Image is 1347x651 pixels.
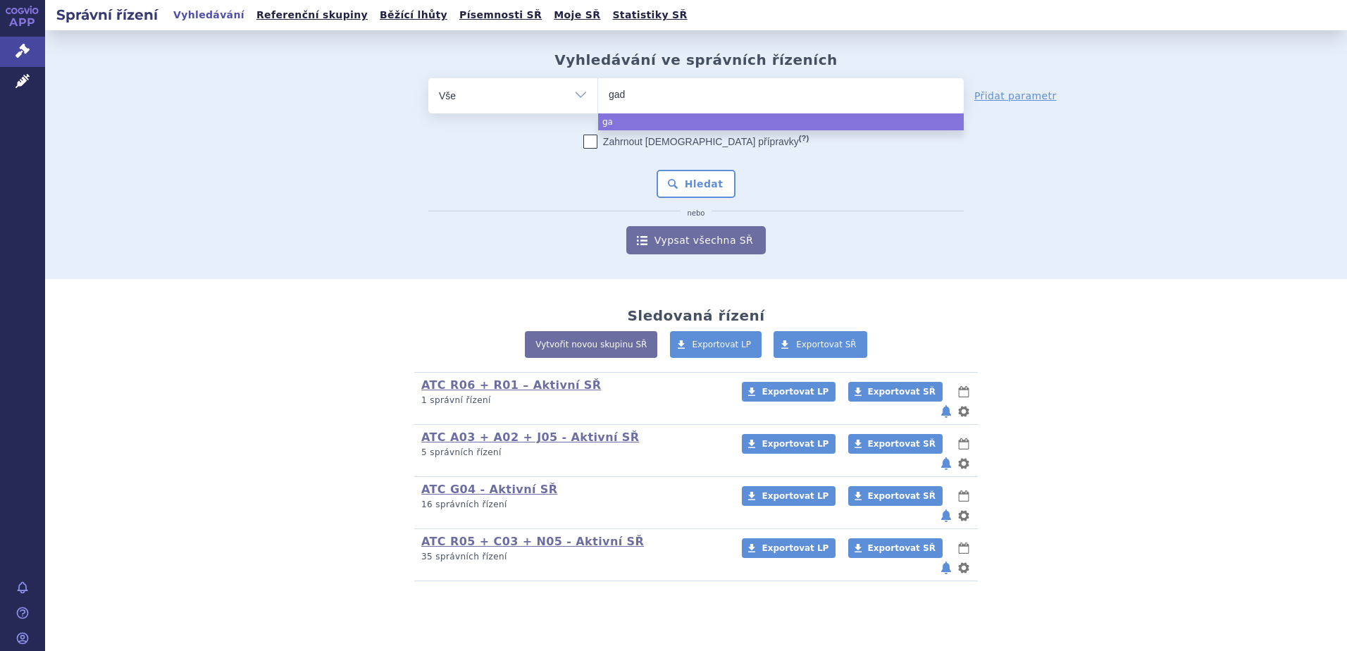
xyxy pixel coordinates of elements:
h2: Sledovaná řízení [627,307,764,324]
button: notifikace [939,507,953,524]
button: lhůty [957,383,971,400]
a: ATC A03 + A02 + J05 - Aktivní SŘ [421,430,639,444]
span: Exportovat LP [762,491,828,501]
a: ATC R06 + R01 – Aktivní SŘ [421,378,602,392]
button: nastavení [957,455,971,472]
span: Exportovat SŘ [796,340,857,349]
a: Statistiky SŘ [608,6,691,25]
a: Písemnosti SŘ [455,6,546,25]
span: Exportovat SŘ [868,387,936,397]
label: Zahrnout [DEMOGRAPHIC_DATA] přípravky [583,135,809,149]
span: Exportovat SŘ [868,439,936,449]
button: lhůty [957,488,971,504]
button: nastavení [957,403,971,420]
a: Exportovat SŘ [848,382,943,402]
a: Vyhledávání [169,6,249,25]
a: Exportovat LP [742,538,836,558]
a: Vytvořit novou skupinu SŘ [525,331,657,358]
a: Moje SŘ [550,6,604,25]
p: 16 správních řízení [421,499,724,511]
p: 1 správní řízení [421,395,724,407]
p: 35 správních řízení [421,551,724,563]
li: ga [598,113,964,130]
a: Exportovat SŘ [774,331,867,358]
span: Exportovat LP [693,340,752,349]
a: Exportovat LP [742,382,836,402]
abbr: (?) [799,134,809,143]
span: Exportovat SŘ [868,491,936,501]
button: Hledat [657,170,736,198]
a: Referenční skupiny [252,6,372,25]
a: Exportovat SŘ [848,538,943,558]
span: Exportovat SŘ [868,543,936,553]
a: ATC R05 + C03 + N05 - Aktivní SŘ [421,535,644,548]
a: Exportovat SŘ [848,486,943,506]
button: notifikace [939,559,953,576]
a: Běžící lhůty [375,6,452,25]
button: nastavení [957,559,971,576]
span: Exportovat LP [762,387,828,397]
a: Exportovat LP [742,486,836,506]
button: notifikace [939,403,953,420]
a: ATC G04 - Aktivní SŘ [421,483,557,496]
a: Exportovat LP [742,434,836,454]
i: nebo [681,209,712,218]
span: Exportovat LP [762,543,828,553]
p: 5 správních řízení [421,447,724,459]
h2: Vyhledávání ve správních řízeních [554,51,838,68]
button: lhůty [957,540,971,557]
span: Exportovat LP [762,439,828,449]
button: notifikace [939,455,953,472]
a: Vypsat všechna SŘ [626,226,766,254]
a: Přidat parametr [974,89,1057,103]
button: nastavení [957,507,971,524]
a: Exportovat LP [670,331,762,358]
button: lhůty [957,435,971,452]
h2: Správní řízení [45,5,169,25]
a: Exportovat SŘ [848,434,943,454]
